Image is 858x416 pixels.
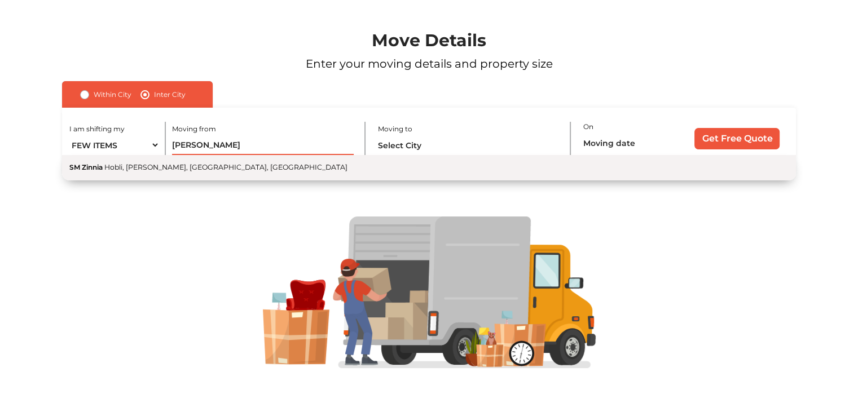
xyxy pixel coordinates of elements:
h1: Move Details [34,30,824,51]
button: SM ZinniaHobli, [PERSON_NAME], [GEOGRAPHIC_DATA], [GEOGRAPHIC_DATA] [62,155,796,180]
label: Within City [94,88,131,101]
label: Moving to [377,124,412,134]
input: Select City [172,135,354,155]
span: Hobli, [PERSON_NAME], [GEOGRAPHIC_DATA], [GEOGRAPHIC_DATA] [104,163,347,171]
label: On [583,122,593,132]
input: Get Free Quote [694,128,780,149]
p: Enter your moving details and property size [34,55,824,72]
label: I am shifting my [69,124,125,134]
label: Is flexible? [597,153,631,165]
input: Moving date [583,133,675,153]
span: SM Zinnia [69,163,103,171]
input: Select City [377,135,559,155]
label: Moving from [172,124,216,134]
label: Inter City [154,88,186,101]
